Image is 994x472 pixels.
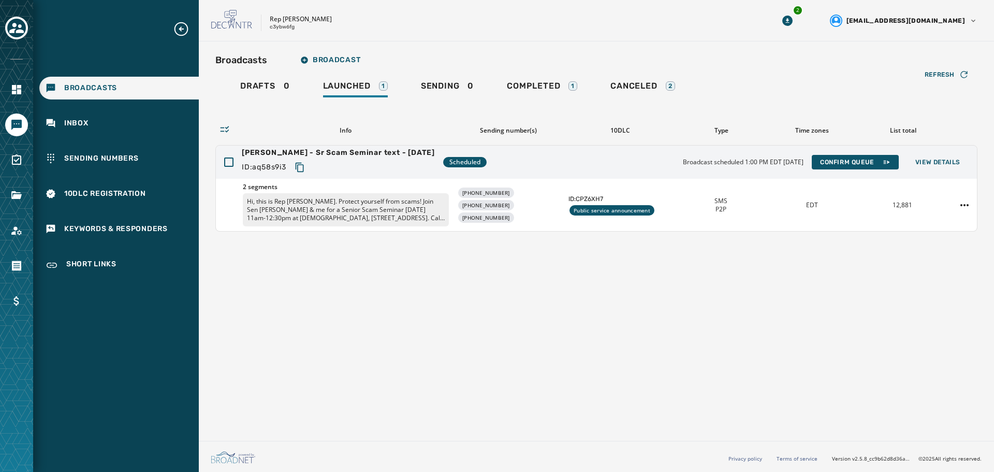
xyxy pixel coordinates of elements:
span: Keywords & Responders [64,224,168,234]
a: Navigate to Billing [5,290,28,312]
span: 2 segments [243,183,449,191]
span: [PERSON_NAME] - Sr Scam Seminar text - [DATE] [242,148,435,158]
div: [PHONE_NUMBER] [458,200,514,210]
span: Sending Numbers [64,153,139,164]
span: Broadcast scheduled 1:00 PM EDT [DATE] [683,158,803,166]
div: [PHONE_NUMBER] [458,212,514,223]
span: [EMAIL_ADDRESS][DOMAIN_NAME] [846,17,965,25]
button: Copy text to clipboard [290,158,309,177]
a: Drafts0 [232,76,298,99]
p: c3ybw6fg [270,23,295,31]
span: Short Links [66,259,116,271]
span: Confirm Queue [820,158,890,166]
a: Navigate to Broadcasts [39,77,199,99]
span: Refresh [925,70,955,79]
a: Navigate to Files [5,184,28,207]
span: Inbox [64,118,89,128]
div: 2 [793,5,803,16]
a: Navigate to Keywords & Responders [39,218,199,240]
div: 1 [379,81,388,91]
button: Toggle account select drawer [5,17,28,39]
a: Navigate to Orders [5,254,28,277]
a: Privacy policy [728,455,762,462]
a: Terms of service [777,455,817,462]
button: Broadcast [292,50,369,70]
div: 2 [666,81,675,91]
h2: Broadcasts [215,53,267,67]
div: Sending number(s) [457,126,560,135]
p: Hi, this is Rep [PERSON_NAME]. Protect yourself from scams! Join Sen [PERSON_NAME] & me for a Sen... [243,193,449,226]
a: Navigate to Messaging [5,113,28,136]
span: Drafts [240,81,275,91]
p: Rep [PERSON_NAME] [270,15,332,23]
a: Launched1 [315,76,396,99]
a: Navigate to Home [5,78,28,101]
div: 12,881 [861,201,944,209]
span: View Details [915,158,960,166]
div: Info [242,126,449,135]
div: Public service announcement [569,205,654,216]
div: 1 [568,81,577,91]
span: Canceled [610,81,657,91]
span: P2P [715,205,726,213]
a: Navigate to Short Links [39,253,199,278]
div: [PHONE_NUMBER] [458,188,514,198]
div: 0 [240,81,290,97]
div: List total [861,126,944,135]
span: SMS [714,197,727,205]
span: Sending [421,81,460,91]
div: Time zones [771,126,854,135]
a: Navigate to Surveys [5,149,28,171]
a: Navigate to Sending Numbers [39,147,199,170]
button: User settings [826,10,982,31]
span: ID: aq58s9i3 [242,162,286,173]
button: Download Menu [778,11,797,30]
a: Navigate to Inbox [39,112,199,135]
span: ID: CPZ6XH7 [568,195,671,203]
span: Launched [323,81,371,91]
span: © 2025 All rights reserved. [918,455,982,462]
div: 10DLC [568,126,671,135]
button: Refresh [916,66,977,83]
span: Completed [507,81,560,91]
a: Navigate to Account [5,219,28,242]
a: Navigate to 10DLC Registration [39,182,199,205]
button: Twardzik - Sr Scam Seminar text - 8-18-25 action menu [956,197,973,213]
button: Confirm Queue [812,155,899,169]
span: Broadcast [300,56,360,64]
span: Scheduled [449,158,480,166]
a: Sending0 [413,76,482,99]
div: Type [680,126,763,135]
div: 0 [421,81,474,97]
span: Version [832,455,910,463]
span: Broadcasts [64,83,117,93]
span: v2.5.8_cc9b62d8d36ac40d66e6ee4009d0e0f304571100 [852,455,910,463]
button: View Details [907,155,969,169]
button: Expand sub nav menu [173,21,198,37]
span: 10DLC Registration [64,189,146,199]
a: Completed1 [499,76,586,99]
a: Canceled2 [602,76,683,99]
div: EDT [770,201,853,209]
